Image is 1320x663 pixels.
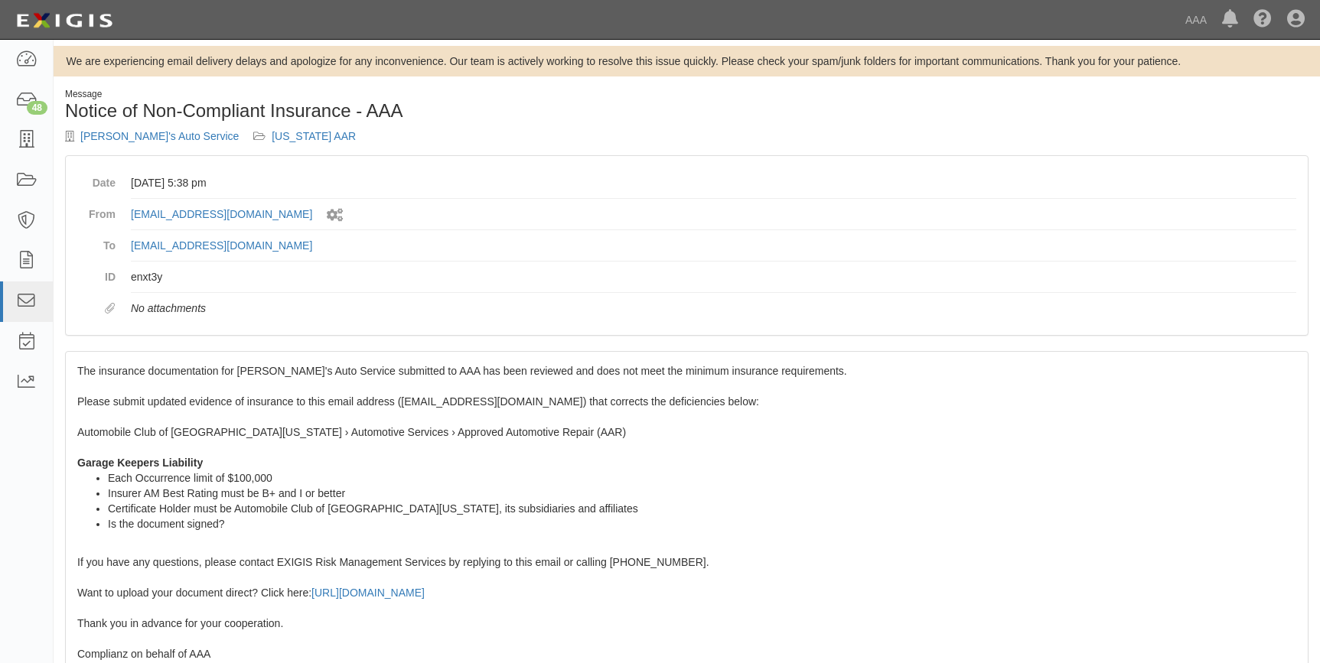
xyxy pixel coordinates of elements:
[77,167,116,190] dt: Date
[77,457,203,469] strong: Garage Keepers Liability
[131,239,312,252] a: [EMAIL_ADDRESS][DOMAIN_NAME]
[108,501,1296,516] li: Certificate Holder must be Automobile Club of [GEOGRAPHIC_DATA][US_STATE], its subsidiaries and a...
[131,208,312,220] a: [EMAIL_ADDRESS][DOMAIN_NAME]
[54,54,1320,69] div: We are experiencing email delivery delays and apologize for any inconvenience. Our team is active...
[65,101,676,121] h1: Notice of Non-Compliant Insurance - AAA
[77,262,116,284] dt: ID
[65,88,676,101] div: Message
[77,199,116,222] dt: From
[272,130,356,142] a: [US_STATE] AAR
[11,7,117,34] img: logo-5460c22ac91f19d4615b14bd174203de0afe785f0fc80cf4dbbc73dc1793850b.png
[327,209,343,222] i: Sent by system workflow
[108,516,1296,531] li: Is the document signed?
[1178,5,1214,35] a: AAA
[105,304,116,314] i: Attachments
[77,230,116,253] dt: To
[80,130,239,142] a: [PERSON_NAME]'s Auto Service
[1253,11,1272,29] i: Help Center - Complianz
[108,470,1296,486] li: Each Occurrence limit of $100,000
[27,101,47,115] div: 48
[311,587,425,599] a: [URL][DOMAIN_NAME]
[108,486,1296,501] li: Insurer AM Best Rating must be B+ and I or better
[131,302,206,314] em: No attachments
[131,262,1296,293] dd: enxt3y
[131,167,1296,199] dd: [DATE] 5:38 pm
